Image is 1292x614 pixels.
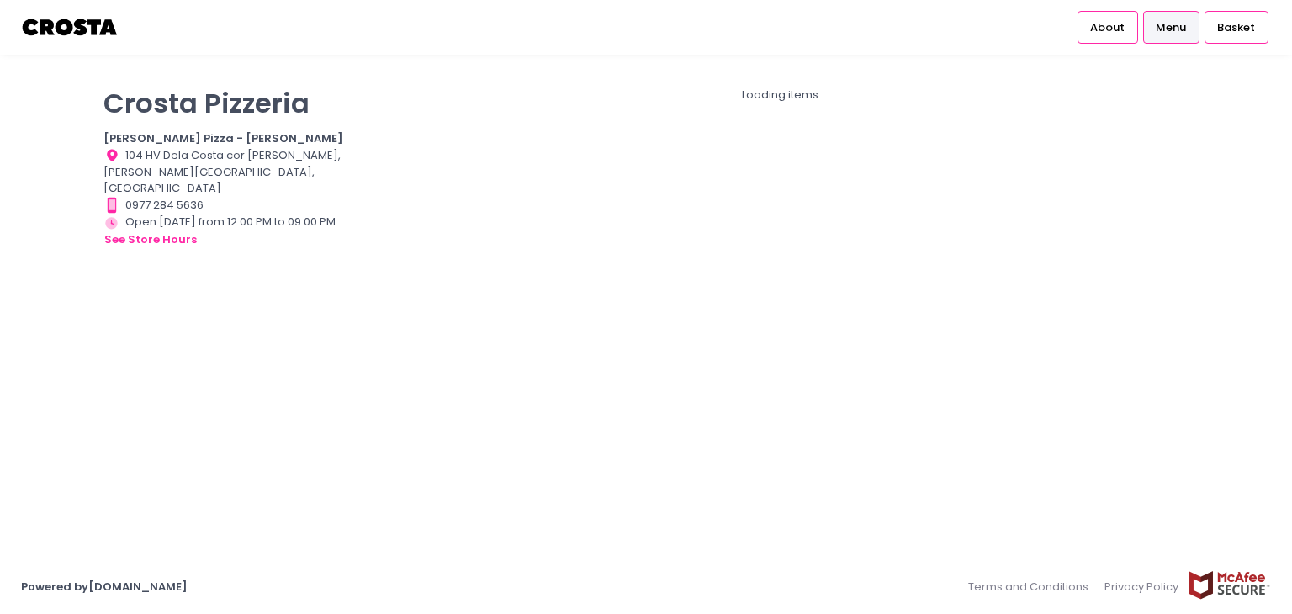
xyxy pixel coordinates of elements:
span: Menu [1156,19,1186,36]
p: Crosta Pizzeria [103,87,359,119]
div: Loading items... [380,87,1189,103]
div: 104 HV Dela Costa cor [PERSON_NAME], [PERSON_NAME][GEOGRAPHIC_DATA], [GEOGRAPHIC_DATA] [103,147,359,197]
div: Open [DATE] from 12:00 PM to 09:00 PM [103,214,359,249]
img: mcafee-secure [1187,570,1271,600]
span: Basket [1217,19,1255,36]
a: Menu [1143,11,1199,43]
b: [PERSON_NAME] Pizza - [PERSON_NAME] [103,130,343,146]
span: About [1090,19,1125,36]
a: Privacy Policy [1097,570,1188,603]
div: 0977 284 5636 [103,197,359,214]
a: Terms and Conditions [968,570,1097,603]
img: logo [21,13,119,42]
a: About [1078,11,1138,43]
a: Powered by[DOMAIN_NAME] [21,579,188,595]
button: see store hours [103,230,198,249]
